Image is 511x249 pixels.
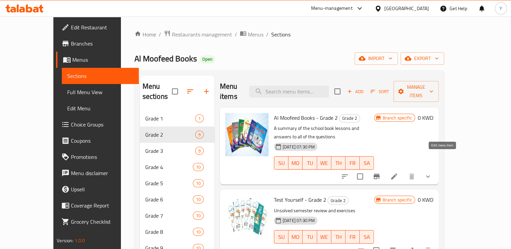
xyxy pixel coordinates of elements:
[401,52,444,65] button: export
[145,179,193,187] div: Grade 5
[346,88,364,95] span: Add
[193,213,203,219] span: 10
[193,180,203,187] span: 10
[193,179,204,187] div: items
[380,115,415,121] span: Branch specific
[71,137,133,145] span: Coupons
[71,153,133,161] span: Promotions
[71,218,133,226] span: Grocery Checklist
[56,197,139,214] a: Coverage Report
[182,83,198,100] span: Sort sections
[140,127,214,143] div: Grade 29
[140,143,214,159] div: Grade 39
[420,168,436,185] button: show more
[274,113,338,123] span: Al Moofeed Books - Grade 2
[56,116,139,133] a: Choice Groups
[288,156,303,170] button: MO
[193,228,204,236] div: items
[368,168,385,185] button: Branch-specific-item
[62,84,139,100] a: Full Menu View
[303,230,317,244] button: TU
[277,158,286,168] span: SU
[331,156,346,170] button: TH
[334,158,343,168] span: TH
[193,229,203,235] span: 10
[360,54,392,63] span: import
[67,88,133,96] span: Full Menu View
[274,206,374,215] p: Unsolved semester review and exercises
[280,144,317,150] span: [DATE] 07:30 PM
[274,124,374,141] p: A summary of the school book lessons and answers to all of the questions
[277,232,286,242] span: SU
[164,30,232,39] a: Restaurants management
[198,83,214,100] button: Add section
[71,39,133,48] span: Branches
[62,100,139,116] a: Edit Menu
[328,196,349,204] div: Grade 2
[339,114,360,122] div: Grade 2
[193,212,204,220] div: items
[159,30,161,38] li: /
[56,19,139,35] a: Edit Restaurant
[193,163,204,171] div: items
[334,232,343,242] span: TH
[271,30,290,38] span: Sections
[56,52,139,68] a: Menus
[220,81,241,102] h2: Menu items
[344,86,366,97] button: Add
[291,158,300,168] span: MO
[362,232,371,242] span: SA
[344,86,366,97] span: Add item
[274,230,288,244] button: SU
[196,115,203,122] span: 1
[193,164,203,170] span: 10
[384,5,429,12] div: [GEOGRAPHIC_DATA]
[56,165,139,181] a: Menu disclaimer
[328,197,348,204] span: Grade 2
[225,195,269,238] img: Test Yourself - Grade 2
[317,156,331,170] button: WE
[143,81,172,102] h2: Menu sections
[145,228,193,236] span: Grade 8
[56,149,139,165] a: Promotions
[134,30,156,38] a: Home
[145,114,195,122] div: Grade 1
[320,158,329,168] span: WE
[266,30,269,38] li: /
[225,113,269,156] img: Al Moofeed Books - Grade 2
[71,201,133,210] span: Coverage Report
[145,147,195,155] div: Grade 3
[348,158,357,168] span: FR
[75,236,85,245] span: 1.0.0
[71,185,133,193] span: Upsell
[320,232,329,242] span: WE
[195,131,204,139] div: items
[140,110,214,127] div: Grade 11
[145,131,195,139] span: Grade 2
[56,35,139,52] a: Branches
[140,207,214,224] div: Grade 710
[305,158,314,168] span: TU
[248,30,263,38] span: Menus
[330,84,344,99] span: Select section
[56,181,139,197] a: Upsell
[193,196,203,203] span: 10
[404,168,420,185] button: delete
[288,230,303,244] button: MO
[134,30,444,39] nav: breadcrumb
[362,158,371,168] span: SA
[200,56,215,62] span: Open
[360,230,374,244] button: SA
[67,72,133,80] span: Sections
[145,195,193,203] span: Grade 6
[311,4,353,12] div: Menu-management
[200,55,215,63] div: Open
[196,132,203,138] span: 9
[56,133,139,149] a: Coupons
[355,52,398,65] button: import
[71,169,133,177] span: Menu disclaimer
[371,88,389,95] span: Sort
[145,212,193,220] span: Grade 7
